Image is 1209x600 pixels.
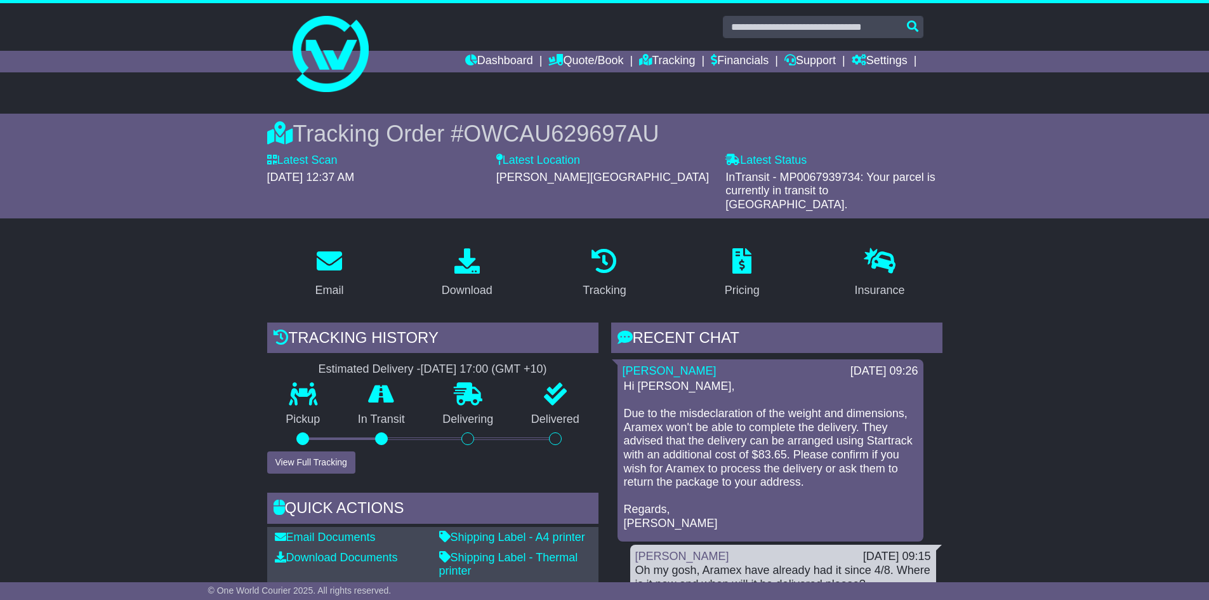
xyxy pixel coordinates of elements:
[855,282,905,299] div: Insurance
[717,244,768,303] a: Pricing
[208,585,392,596] span: © One World Courier 2025. All rights reserved.
[711,51,769,72] a: Financials
[512,413,598,427] p: Delivered
[784,51,836,72] a: Support
[424,413,513,427] p: Delivering
[267,120,942,147] div: Tracking Order #
[623,364,717,377] a: [PERSON_NAME]
[433,244,501,303] a: Download
[275,551,398,564] a: Download Documents
[463,121,659,147] span: OWCAU629697AU
[624,380,917,531] p: Hi [PERSON_NAME], Due to the misdeclaration of the weight and dimensions, Aramex won't be able to...
[439,551,578,578] a: Shipping Label - Thermal printer
[496,154,580,168] label: Latest Location
[465,51,533,72] a: Dashboard
[267,451,355,474] button: View Full Tracking
[863,550,931,564] div: [DATE] 09:15
[339,413,424,427] p: In Transit
[315,282,343,299] div: Email
[496,171,709,183] span: [PERSON_NAME][GEOGRAPHIC_DATA]
[421,363,547,377] div: [DATE] 17:00 (GMT +10)
[725,154,807,168] label: Latest Status
[275,531,376,543] a: Email Documents
[635,564,931,591] div: Oh my gosh, Aramex have already had it since 4/8. Where is it now and when will it be delivered p...
[639,51,695,72] a: Tracking
[850,364,918,378] div: [DATE] 09:26
[847,244,913,303] a: Insurance
[442,282,492,299] div: Download
[267,493,598,527] div: Quick Actions
[267,413,340,427] p: Pickup
[267,363,598,377] div: Estimated Delivery -
[267,171,355,183] span: [DATE] 12:37 AM
[635,550,729,563] a: [PERSON_NAME]
[307,244,352,303] a: Email
[611,323,942,357] div: RECENT CHAT
[725,171,935,211] span: InTransit - MP0067939734: Your parcel is currently in transit to [GEOGRAPHIC_DATA].
[439,531,585,543] a: Shipping Label - A4 printer
[574,244,634,303] a: Tracking
[852,51,908,72] a: Settings
[725,282,760,299] div: Pricing
[583,282,626,299] div: Tracking
[267,154,338,168] label: Latest Scan
[267,323,598,357] div: Tracking history
[548,51,623,72] a: Quote/Book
